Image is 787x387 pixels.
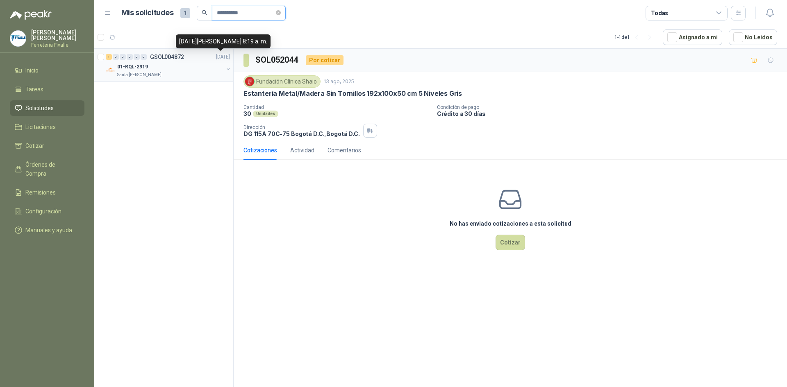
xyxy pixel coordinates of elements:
span: close-circle [276,10,281,15]
div: 0 [141,54,147,60]
p: GSOL004872 [150,54,184,60]
a: Tareas [10,81,84,97]
div: 0 [113,54,119,60]
div: 1 [106,54,112,60]
div: 0 [127,54,133,60]
a: Licitaciones [10,119,84,135]
p: 30 [243,110,251,117]
p: [DATE] [216,53,230,61]
div: Comentarios [328,146,361,155]
span: Cotizar [25,141,44,150]
button: No Leídos [729,29,777,45]
div: Por cotizar [306,55,343,65]
p: Condición de pago [437,104,784,110]
span: search [202,10,207,16]
img: Logo peakr [10,10,52,20]
div: 0 [134,54,140,60]
p: DG 115A 70C-75 Bogotá D.C. , Bogotá D.C. [243,130,360,137]
h3: SOL052044 [255,54,299,66]
span: Solicitudes [25,104,54,113]
span: Inicio [25,66,39,75]
span: Configuración [25,207,61,216]
div: Todas [651,9,668,18]
p: Cantidad [243,104,430,110]
img: Company Logo [245,77,254,86]
a: Manuales y ayuda [10,222,84,238]
p: 01-RQL-2919 [117,63,148,71]
a: Órdenes de Compra [10,157,84,181]
p: Crédito a 30 días [437,110,784,117]
span: close-circle [276,9,281,17]
p: 13 ago, 2025 [324,78,354,86]
a: Configuración [10,204,84,219]
span: 1 [180,8,190,18]
h3: No has enviado cotizaciones a esta solicitud [450,219,571,228]
p: Ferreteria Fivalle [31,43,84,48]
div: Unidades [253,111,278,117]
img: Company Logo [10,31,26,46]
a: Remisiones [10,185,84,200]
a: Cotizar [10,138,84,154]
span: Manuales y ayuda [25,226,72,235]
img: Company Logo [106,65,116,75]
div: Fundación Clínica Shaio [243,75,321,88]
div: 0 [120,54,126,60]
p: [PERSON_NAME] [PERSON_NAME] [31,29,84,41]
span: Licitaciones [25,122,56,131]
div: Cotizaciones [243,146,277,155]
p: Santa [PERSON_NAME] [117,72,161,78]
a: Inicio [10,63,84,78]
div: 1 - 1 de 1 [614,31,656,44]
button: Cotizar [496,235,525,250]
button: Asignado a mi [663,29,722,45]
p: Dirección [243,124,360,130]
div: [DATE][PERSON_NAME] 8:19 a. m. [176,34,271,48]
div: Actividad [290,146,314,155]
span: Órdenes de Compra [25,160,77,178]
span: Tareas [25,85,43,94]
span: Remisiones [25,188,56,197]
h1: Mis solicitudes [121,7,174,19]
a: Solicitudes [10,100,84,116]
a: 1 0 0 0 0 0 GSOL004872[DATE] Company Logo01-RQL-2919Santa [PERSON_NAME] [106,52,232,78]
p: Estantería Metal/Madera Sin Tornillos 192x100x50 cm 5 Niveles Gris [243,89,462,98]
